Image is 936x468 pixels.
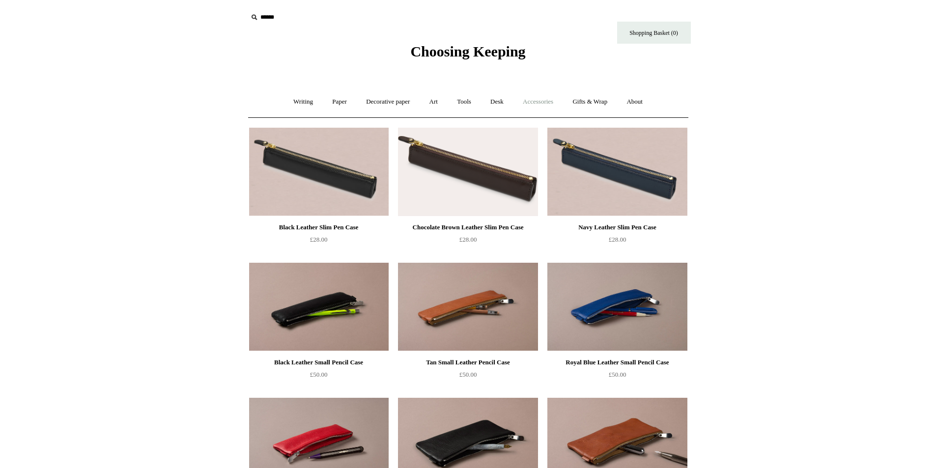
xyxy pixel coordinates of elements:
a: Chocolate Brown Leather Slim Pen Case Chocolate Brown Leather Slim Pen Case [398,128,538,216]
a: Royal Blue Leather Small Pencil Case £50.00 [547,357,687,397]
span: £50.00 [310,371,328,378]
a: Chocolate Brown Leather Slim Pen Case £28.00 [398,221,538,262]
a: Art [421,89,447,115]
img: Black Leather Slim Pen Case [249,128,389,216]
span: £50.00 [459,371,477,378]
a: Black Leather Small Pencil Case £50.00 [249,357,389,397]
a: Tan Small Leather Pencil Case Tan Small Leather Pencil Case [398,263,538,351]
img: Royal Blue Leather Small Pencil Case [547,263,687,351]
span: £28.00 [609,236,626,243]
img: Tan Small Leather Pencil Case [398,263,538,351]
a: Paper [323,89,356,115]
div: Royal Blue Leather Small Pencil Case [550,357,684,368]
a: Gifts & Wrap [564,89,616,115]
a: Tan Small Leather Pencil Case £50.00 [398,357,538,397]
span: Choosing Keeping [410,43,525,59]
img: Chocolate Brown Leather Slim Pen Case [398,128,538,216]
span: £28.00 [310,236,328,243]
span: £50.00 [609,371,626,378]
a: Tools [448,89,480,115]
a: Navy Leather Slim Pen Case £28.00 [547,221,687,262]
div: Tan Small Leather Pencil Case [400,357,535,368]
span: £28.00 [459,236,477,243]
a: Desk [482,89,512,115]
a: Writing [284,89,322,115]
a: Accessories [514,89,562,115]
a: Shopping Basket (0) [617,22,691,44]
a: Royal Blue Leather Small Pencil Case Royal Blue Leather Small Pencil Case [547,263,687,351]
a: About [618,89,652,115]
a: Black Leather Slim Pen Case Black Leather Slim Pen Case [249,128,389,216]
div: Black Leather Slim Pen Case [252,221,386,233]
a: Black Leather Slim Pen Case £28.00 [249,221,389,262]
div: Chocolate Brown Leather Slim Pen Case [400,221,535,233]
img: Navy Leather Slim Pen Case [547,128,687,216]
img: Black Leather Small Pencil Case [249,263,389,351]
a: Navy Leather Slim Pen Case Navy Leather Slim Pen Case [547,128,687,216]
a: Decorative paper [357,89,419,115]
div: Black Leather Small Pencil Case [252,357,386,368]
div: Navy Leather Slim Pen Case [550,221,684,233]
a: Black Leather Small Pencil Case Black Leather Small Pencil Case [249,263,389,351]
a: Choosing Keeping [410,51,525,58]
